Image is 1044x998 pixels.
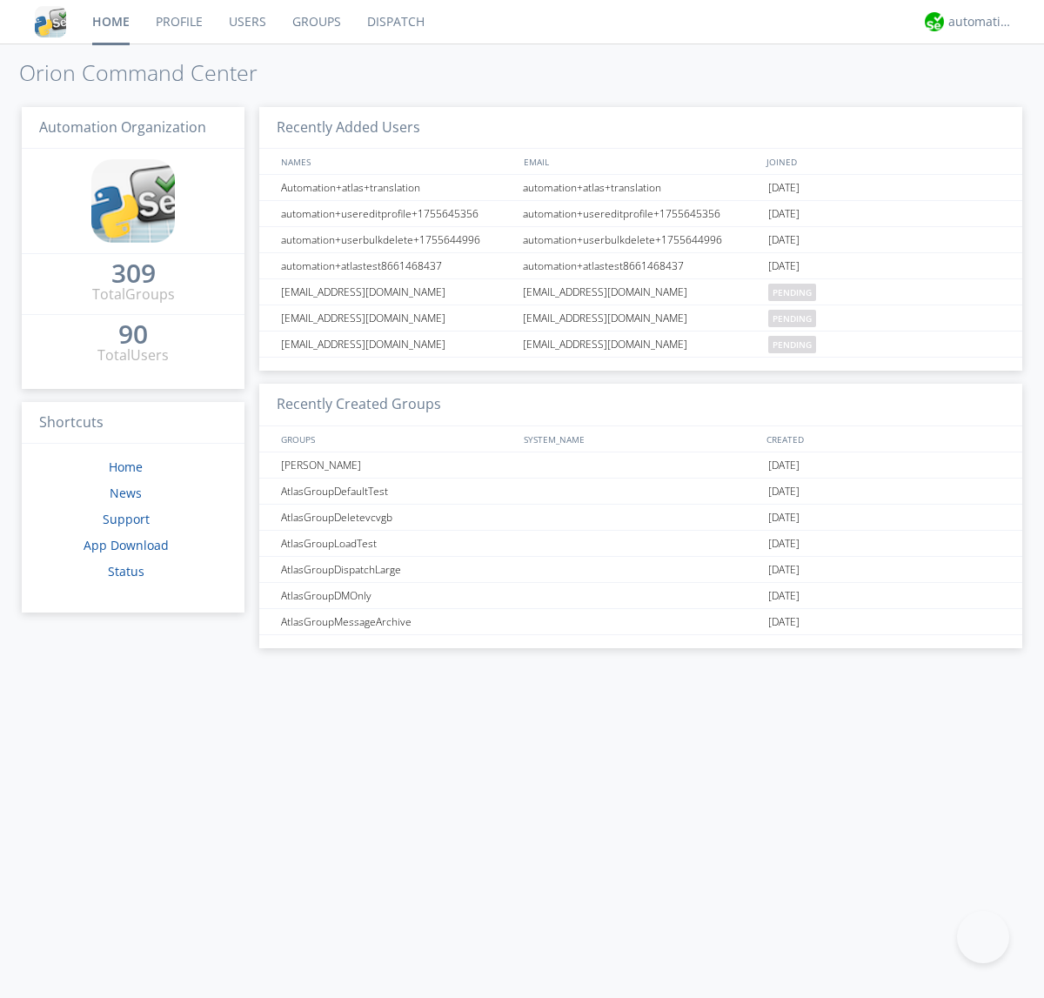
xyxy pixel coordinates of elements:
[22,402,244,445] h3: Shortcuts
[519,305,764,331] div: [EMAIL_ADDRESS][DOMAIN_NAME]
[259,279,1022,305] a: [EMAIL_ADDRESS][DOMAIN_NAME][EMAIL_ADDRESS][DOMAIN_NAME]pending
[118,325,148,343] div: 90
[259,107,1022,150] h3: Recently Added Users
[277,253,518,278] div: automation+atlastest8661468437
[103,511,150,527] a: Support
[762,426,1006,452] div: CREATED
[97,345,169,365] div: Total Users
[768,557,800,583] span: [DATE]
[519,279,764,305] div: [EMAIL_ADDRESS][DOMAIN_NAME]
[519,227,764,252] div: automation+userbulkdelete+1755644996
[110,485,142,501] a: News
[925,12,944,31] img: d2d01cd9b4174d08988066c6d424eccd
[519,201,764,226] div: automation+usereditprofile+1755645356
[768,253,800,279] span: [DATE]
[109,459,143,475] a: Home
[259,531,1022,557] a: AtlasGroupLoadTest[DATE]
[35,6,66,37] img: cddb5a64eb264b2086981ab96f4c1ba7
[259,452,1022,479] a: [PERSON_NAME][DATE]
[519,426,762,452] div: SYSTEM_NAME
[84,537,169,553] a: App Download
[259,305,1022,332] a: [EMAIL_ADDRESS][DOMAIN_NAME][EMAIL_ADDRESS][DOMAIN_NAME]pending
[519,175,764,200] div: automation+atlas+translation
[277,583,518,608] div: AtlasGroupDMOnly
[277,305,518,331] div: [EMAIL_ADDRESS][DOMAIN_NAME]
[768,479,800,505] span: [DATE]
[768,531,800,557] span: [DATE]
[277,332,518,357] div: [EMAIL_ADDRESS][DOMAIN_NAME]
[259,505,1022,531] a: AtlasGroupDeletevcvgb[DATE]
[277,201,518,226] div: automation+usereditprofile+1755645356
[277,531,518,556] div: AtlasGroupLoadTest
[111,265,156,285] a: 309
[277,149,515,174] div: NAMES
[277,426,515,452] div: GROUPS
[118,325,148,345] a: 90
[277,505,518,530] div: AtlasGroupDeletevcvgb
[277,609,518,634] div: AtlasGroupMessageArchive
[768,310,816,327] span: pending
[768,175,800,201] span: [DATE]
[768,452,800,479] span: [DATE]
[768,505,800,531] span: [DATE]
[768,227,800,253] span: [DATE]
[259,609,1022,635] a: AtlasGroupMessageArchive[DATE]
[91,159,175,243] img: cddb5a64eb264b2086981ab96f4c1ba7
[259,201,1022,227] a: automation+usereditprofile+1755645356automation+usereditprofile+1755645356[DATE]
[277,175,518,200] div: Automation+atlas+translation
[92,285,175,305] div: Total Groups
[762,149,1006,174] div: JOINED
[39,117,206,137] span: Automation Organization
[768,609,800,635] span: [DATE]
[957,911,1009,963] iframe: Toggle Customer Support
[277,479,518,504] div: AtlasGroupDefaultTest
[768,284,816,301] span: pending
[768,336,816,353] span: pending
[259,175,1022,201] a: Automation+atlas+translationautomation+atlas+translation[DATE]
[259,479,1022,505] a: AtlasGroupDefaultTest[DATE]
[768,583,800,609] span: [DATE]
[259,253,1022,279] a: automation+atlastest8661468437automation+atlastest8661468437[DATE]
[519,253,764,278] div: automation+atlastest8661468437
[277,227,518,252] div: automation+userbulkdelete+1755644996
[259,384,1022,426] h3: Recently Created Groups
[948,13,1014,30] div: automation+atlas
[519,149,762,174] div: EMAIL
[259,332,1022,358] a: [EMAIL_ADDRESS][DOMAIN_NAME][EMAIL_ADDRESS][DOMAIN_NAME]pending
[519,332,764,357] div: [EMAIL_ADDRESS][DOMAIN_NAME]
[277,557,518,582] div: AtlasGroupDispatchLarge
[259,227,1022,253] a: automation+userbulkdelete+1755644996automation+userbulkdelete+1755644996[DATE]
[111,265,156,282] div: 309
[259,583,1022,609] a: AtlasGroupDMOnly[DATE]
[277,279,518,305] div: [EMAIL_ADDRESS][DOMAIN_NAME]
[108,563,144,579] a: Status
[277,452,518,478] div: [PERSON_NAME]
[768,201,800,227] span: [DATE]
[259,557,1022,583] a: AtlasGroupDispatchLarge[DATE]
